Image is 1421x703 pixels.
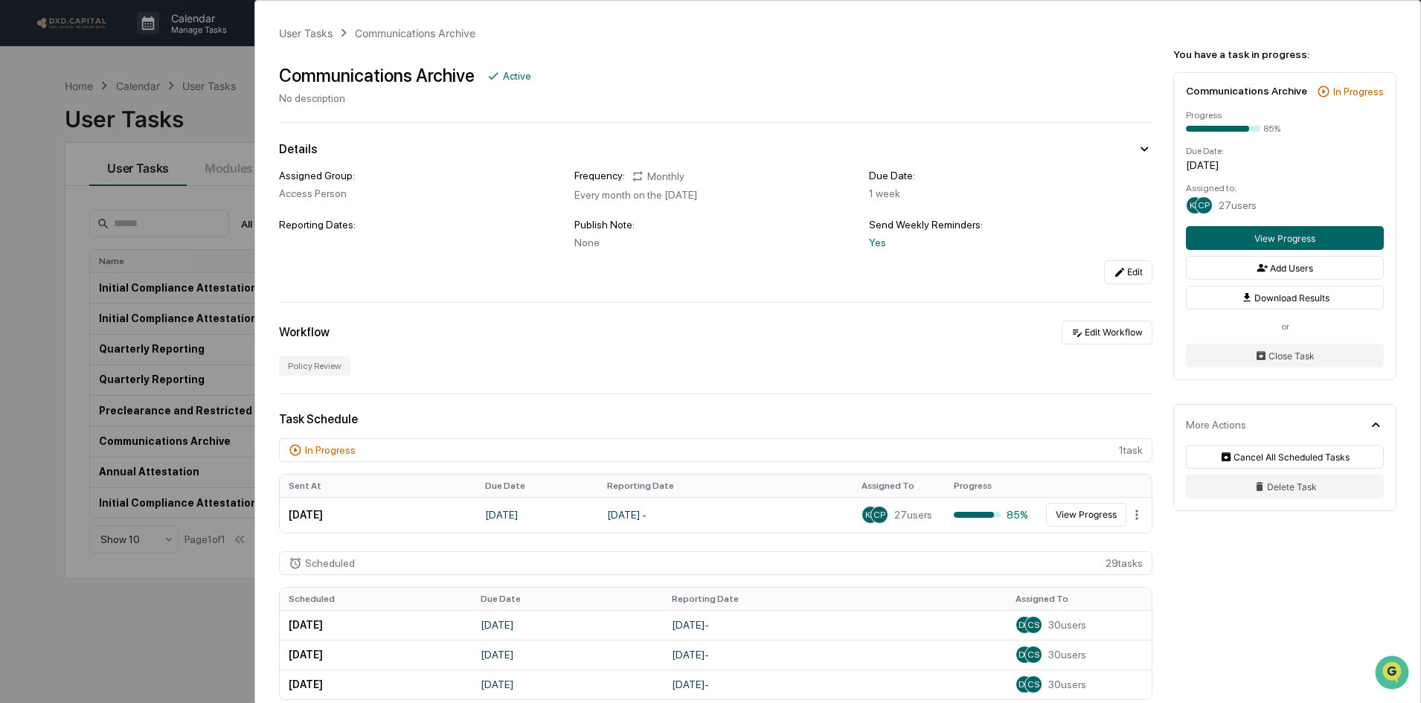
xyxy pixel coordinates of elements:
div: or [1186,321,1384,332]
div: Frequency: [574,170,625,183]
div: Reporting Dates: [279,219,562,231]
td: [DATE] [472,610,664,640]
span: Attestations [123,187,185,202]
span: Preclearance [30,187,96,202]
a: 🖐️Preclearance [9,182,102,208]
span: 27 users [1219,199,1257,211]
div: Assigned Group: [279,170,562,182]
div: 1 task [279,438,1152,462]
iframe: Open customer support [1373,654,1414,694]
span: 30 users [1048,619,1086,631]
span: DD [1019,649,1030,660]
td: [DATE] [280,610,472,640]
div: More Actions [1186,419,1246,431]
div: 🗄️ [108,189,120,201]
div: [DATE] [1186,159,1384,171]
button: Delete Task [1186,475,1384,498]
button: View Progress [1046,503,1126,527]
div: You have a task in progress: [1173,48,1396,60]
span: DD [1019,679,1030,690]
div: Active [503,70,531,82]
button: Edit Workflow [1062,321,1152,344]
button: Add Users [1186,256,1384,280]
td: [DATE] [280,640,472,670]
th: Progress [945,475,1037,497]
div: Communications Archive [355,27,475,39]
td: [DATE] - [663,610,1007,640]
span: CP [1198,200,1210,211]
th: Due Date [476,475,598,497]
div: Details [279,142,317,156]
div: In Progress [305,444,356,456]
th: Due Date [472,588,664,610]
td: [DATE] [280,670,472,699]
div: No description [279,92,531,104]
div: Policy Review [279,356,350,376]
td: [DATE] [476,497,598,533]
th: Assigned To [1007,588,1152,610]
th: Sent At [280,475,476,497]
div: Access Person [279,187,562,199]
div: Start new chat [51,114,244,129]
div: 29 task s [279,551,1152,575]
a: Powered byPylon [105,251,180,263]
button: Close Task [1186,344,1384,367]
span: Pylon [148,252,180,263]
span: 27 users [894,509,932,521]
th: Scheduled [280,588,472,610]
td: [DATE] - [663,640,1007,670]
span: Data Lookup [30,216,94,231]
span: CP [873,510,885,520]
div: Assigned to: [1186,183,1384,193]
div: Yes [869,237,1152,248]
span: CS [1027,649,1039,660]
div: User Tasks [279,27,333,39]
div: 85% [954,509,1028,521]
span: DD [1019,620,1030,630]
button: Cancel All Scheduled Tasks [1186,445,1384,469]
th: Reporting Date [598,475,853,497]
span: CS [1027,620,1039,630]
span: 30 users [1048,649,1086,661]
div: 🔎 [15,217,27,229]
div: In Progress [1333,86,1384,97]
div: None [574,237,858,248]
td: [DATE] [280,497,476,533]
div: Every month on the [DATE] [574,189,858,201]
div: Monthly [631,170,684,183]
td: [DATE] [472,670,664,699]
a: 🗄️Attestations [102,182,190,208]
button: View Progress [1186,226,1384,250]
div: Task Schedule [279,412,1152,426]
span: KE [1190,200,1200,211]
td: [DATE] [472,640,664,670]
div: Progress [1186,110,1384,121]
div: Publish Note: [574,219,858,231]
td: [DATE] - [663,670,1007,699]
img: 1746055101610-c473b297-6a78-478c-a979-82029cc54cd1 [15,114,42,141]
div: 1 week [869,187,1152,199]
p: How can we help? [15,31,271,55]
div: 🖐️ [15,189,27,201]
button: Edit [1104,260,1152,284]
span: KE [865,510,876,520]
div: Scheduled [305,557,355,569]
td: [DATE] - [598,497,853,533]
span: CS [1027,679,1039,690]
a: 🔎Data Lookup [9,210,100,237]
div: Send Weekly Reminders: [869,219,1152,231]
div: We're available if you need us! [51,129,188,141]
div: Workflow [279,325,330,339]
div: Communications Archive [1186,85,1307,97]
th: Reporting Date [663,588,1007,610]
th: Assigned To [853,475,945,497]
div: 85% [1263,123,1280,134]
div: Communications Archive [279,65,475,86]
button: Start new chat [253,118,271,136]
div: Due Date: [1186,146,1384,156]
span: 30 users [1048,678,1086,690]
div: Due Date: [869,170,1152,182]
button: Download Results [1186,286,1384,309]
